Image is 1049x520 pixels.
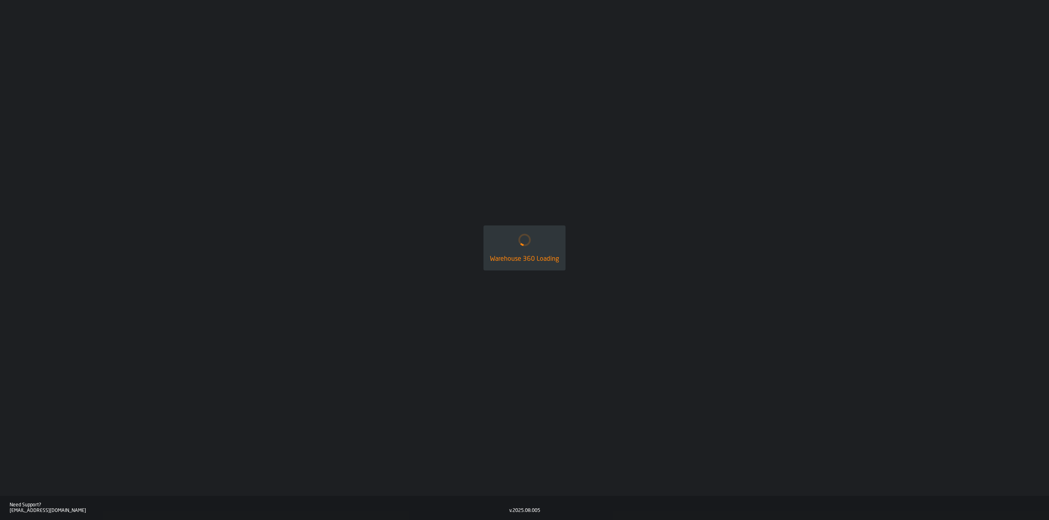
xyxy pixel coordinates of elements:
[10,502,509,508] div: Need Support?
[10,502,509,514] a: Need Support?[EMAIL_ADDRESS][DOMAIN_NAME]
[490,254,559,264] div: Warehouse 360 Loading
[10,508,509,514] div: [EMAIL_ADDRESS][DOMAIN_NAME]
[509,508,512,514] div: v.
[512,508,540,514] div: 2025.08.005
